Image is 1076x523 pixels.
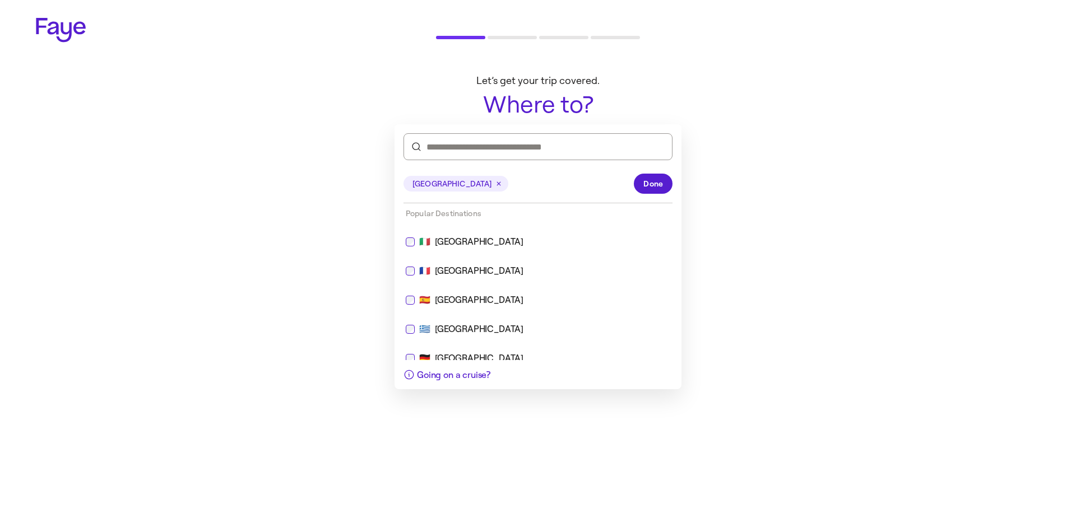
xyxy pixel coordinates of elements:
[417,370,490,380] span: Going on a cruise?
[397,75,679,87] p: Let’s get your trip covered.
[634,174,672,194] button: Done
[435,293,523,307] div: [GEOGRAPHIC_DATA]
[435,235,523,249] div: [GEOGRAPHIC_DATA]
[435,323,523,336] div: [GEOGRAPHIC_DATA]
[412,178,491,190] span: [GEOGRAPHIC_DATA]
[643,178,663,190] span: Done
[435,264,523,278] div: [GEOGRAPHIC_DATA]
[395,203,681,224] div: Popular Destinations
[406,264,670,278] div: 🇫🇷
[406,352,670,365] div: 🇩🇪
[395,360,499,389] button: Going on a cruise?
[397,92,679,118] h1: Where to?
[435,352,523,365] div: [GEOGRAPHIC_DATA]
[406,235,670,249] div: 🇮🇹
[406,293,670,307] div: 🇪🇸
[406,323,670,336] div: 🇬🇷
